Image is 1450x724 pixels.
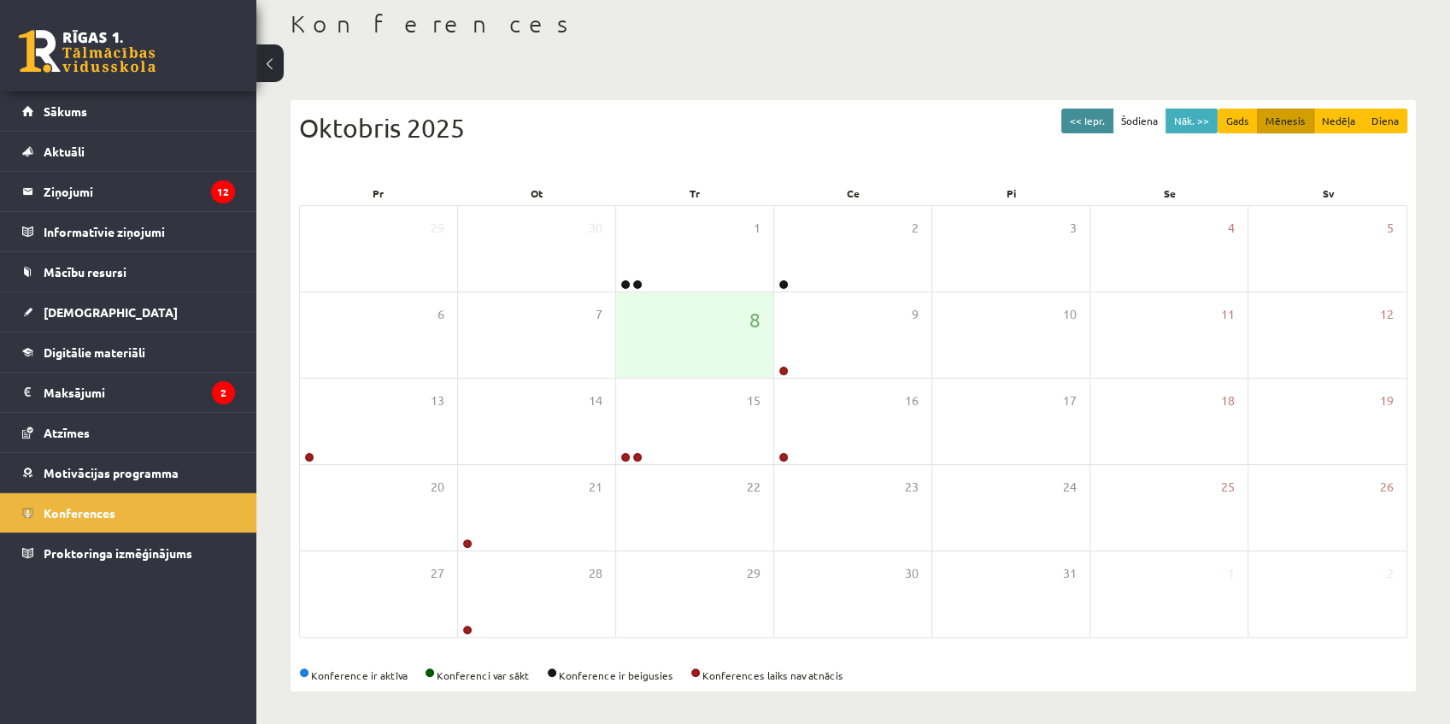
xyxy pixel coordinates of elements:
[747,564,760,583] span: 29
[22,252,235,291] a: Mācību resursi
[22,373,235,412] a: Maksājumi2
[211,180,235,203] i: 12
[912,219,919,238] span: 2
[22,212,235,251] a: Informatīvie ziņojumi
[1257,109,1314,133] button: Mēnesis
[22,333,235,372] a: Digitālie materiāli
[1380,391,1394,410] span: 19
[932,181,1090,205] div: Pi
[754,219,760,238] span: 1
[22,533,235,573] a: Proktoringa izmēģinājums
[299,181,457,205] div: Pr
[749,305,760,334] span: 8
[905,391,919,410] span: 16
[747,478,760,497] span: 22
[1387,564,1394,583] span: 2
[589,219,602,238] span: 30
[905,478,919,497] span: 23
[19,30,156,73] a: Rīgas 1. Tālmācības vidusskola
[589,391,602,410] span: 14
[1165,109,1218,133] button: Nāk. >>
[1070,219,1077,238] span: 3
[1090,181,1248,205] div: Se
[44,425,90,440] span: Atzīmes
[1112,109,1166,133] button: Šodiena
[22,172,235,211] a: Ziņojumi12
[1218,109,1258,133] button: Gads
[1387,219,1394,238] span: 5
[1363,109,1407,133] button: Diena
[774,181,932,205] div: Ce
[22,292,235,332] a: [DEMOGRAPHIC_DATA]
[291,9,1416,38] h1: Konferences
[1313,109,1364,133] button: Nedēļa
[1228,219,1235,238] span: 4
[44,505,115,521] span: Konferences
[1063,564,1077,583] span: 31
[1249,181,1407,205] div: Sv
[44,545,192,561] span: Proktoringa izmēģinājums
[212,381,235,404] i: 2
[299,668,1407,683] div: Konference ir aktīva Konferenci var sākt Konference ir beigusies Konferences laiks nav atnācis
[431,564,444,583] span: 27
[22,453,235,492] a: Motivācijas programma
[44,103,87,119] span: Sākums
[44,264,126,280] span: Mācību resursi
[44,172,235,211] legend: Ziņojumi
[1380,305,1394,324] span: 12
[22,91,235,131] a: Sākums
[616,181,774,205] div: Tr
[431,219,444,238] span: 29
[22,132,235,171] a: Aktuāli
[44,373,235,412] legend: Maksājumi
[22,493,235,533] a: Konferences
[299,109,1407,147] div: Oktobris 2025
[437,305,444,324] span: 6
[905,564,919,583] span: 30
[22,413,235,452] a: Atzīmes
[1063,305,1077,324] span: 10
[1221,391,1235,410] span: 18
[1228,564,1235,583] span: 1
[431,478,444,497] span: 20
[457,181,615,205] div: Ot
[44,344,145,360] span: Digitālie materiāli
[431,391,444,410] span: 13
[1380,478,1394,497] span: 26
[44,465,179,480] span: Motivācijas programma
[596,305,602,324] span: 7
[1221,478,1235,497] span: 25
[589,478,602,497] span: 21
[1063,391,1077,410] span: 17
[912,305,919,324] span: 9
[44,212,235,251] legend: Informatīvie ziņojumi
[1221,305,1235,324] span: 11
[44,144,85,159] span: Aktuāli
[747,391,760,410] span: 15
[589,564,602,583] span: 28
[1063,478,1077,497] span: 24
[1061,109,1113,133] button: << Iepr.
[44,304,178,320] span: [DEMOGRAPHIC_DATA]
